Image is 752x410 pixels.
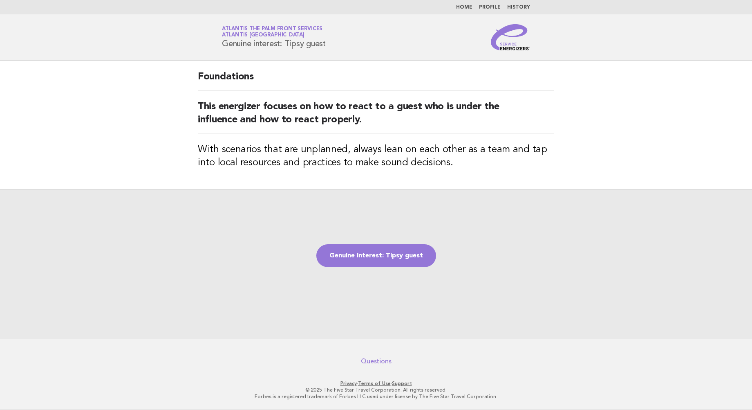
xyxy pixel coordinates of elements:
[198,70,554,90] h2: Foundations
[222,27,326,48] h1: Genuine interest: Tipsy guest
[507,5,530,10] a: History
[316,244,436,267] a: Genuine interest: Tipsy guest
[340,381,357,386] a: Privacy
[126,387,626,393] p: © 2025 The Five Star Travel Corporation. All rights reserved.
[222,26,322,38] a: Atlantis The Palm Front ServicesAtlantis [GEOGRAPHIC_DATA]
[361,357,392,365] a: Questions
[126,380,626,387] p: · ·
[126,393,626,400] p: Forbes is a registered trademark of Forbes LLC used under license by The Five Star Travel Corpora...
[479,5,501,10] a: Profile
[222,33,304,38] span: Atlantis [GEOGRAPHIC_DATA]
[198,143,554,169] h3: With scenarios that are unplanned, always lean on each other as a team and tap into local resourc...
[358,381,391,386] a: Terms of Use
[491,24,530,50] img: Service Energizers
[456,5,472,10] a: Home
[198,100,554,133] h2: This energizer focuses on how to react to a guest who is under the influence and how to react pro...
[392,381,412,386] a: Support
